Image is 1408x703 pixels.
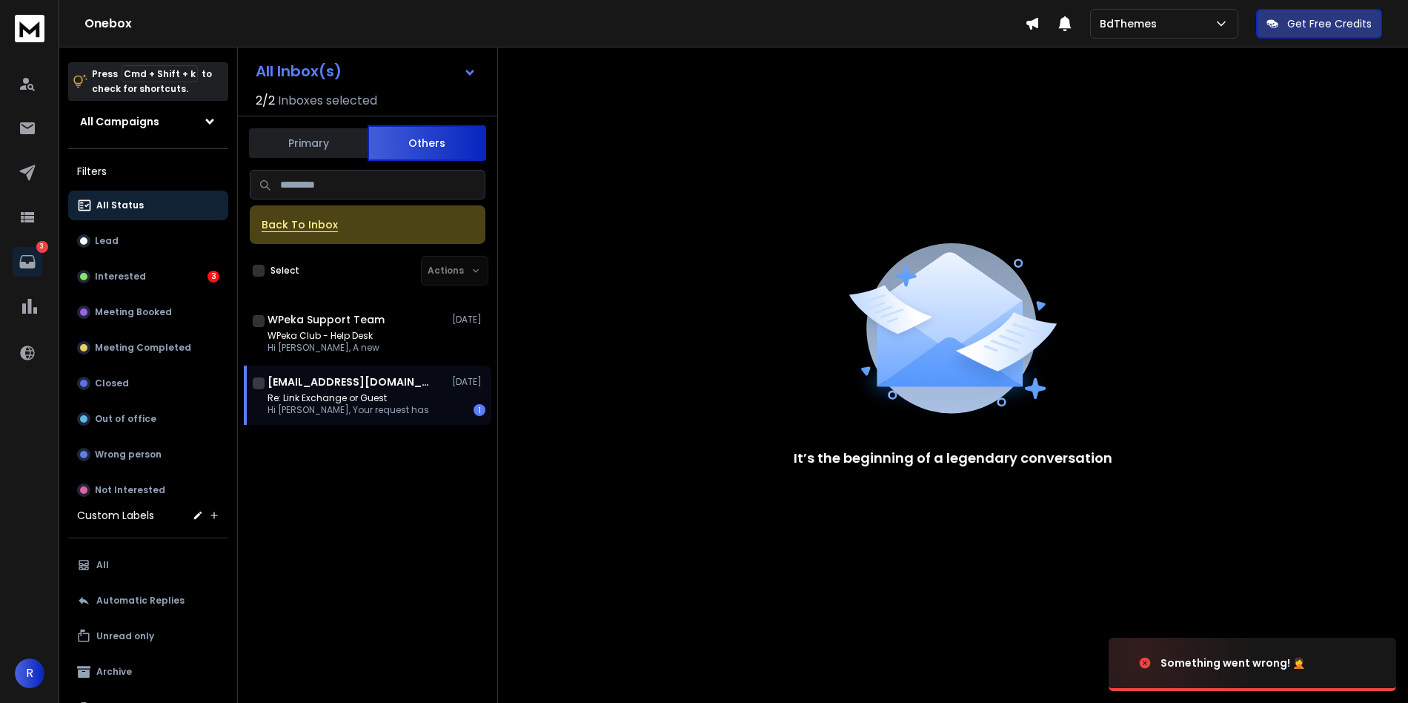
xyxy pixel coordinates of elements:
[1256,9,1382,39] button: Get Free Credits
[92,67,212,96] p: Press to check for shortcuts.
[268,330,379,342] p: WPeka Club - Help Desk
[95,484,165,496] p: Not Interested
[68,226,228,256] button: Lead
[1160,656,1305,670] div: Something went wrong! 🤦
[68,657,228,687] button: Archive
[68,262,228,291] button: Interested3
[96,559,109,571] p: All
[68,475,228,505] button: Not Interested
[80,114,159,129] h1: All Campaigns
[68,550,228,580] button: All
[68,440,228,469] button: Wrong person
[68,191,228,220] button: All Status
[13,247,42,277] a: 3
[270,265,299,277] label: Select
[95,306,172,318] p: Meeting Booked
[278,92,377,110] h3: Inboxes selected
[256,92,275,110] span: 2 / 2
[95,235,119,247] p: Lead
[1287,16,1372,31] p: Get Free Credits
[96,595,185,607] p: Automatic Replies
[268,342,379,354] p: Hi [PERSON_NAME], A new
[249,127,368,159] button: Primary
[268,404,429,416] p: Hi [PERSON_NAME], Your request has
[256,64,342,79] h1: All Inbox(s)
[68,297,228,327] button: Meeting Booked
[207,271,219,283] div: 3
[77,508,154,523] h3: Custom Labels
[1100,16,1163,31] p: BdThemes
[68,161,228,182] h3: Filters
[68,621,228,651] button: Unread only
[368,125,486,161] button: Others
[68,333,228,363] button: Meeting Completed
[15,15,44,42] img: logo
[96,630,154,642] p: Unread only
[15,659,44,688] button: R
[268,374,431,389] h1: [EMAIL_ADDRESS][DOMAIN_NAME]
[244,56,488,86] button: All Inbox(s)
[452,314,485,326] p: [DATE]
[96,199,144,211] p: All Status
[95,271,146,283] p: Interested
[122,65,198,82] span: Cmd + Shift + k
[84,15,1025,33] h1: Onebox
[96,666,132,678] p: Archive
[268,312,385,327] h1: WPeka Support Team
[95,377,129,389] p: Closed
[95,449,162,461] p: Wrong person
[474,404,485,416] div: 1
[95,413,156,425] p: Out of office
[452,376,485,388] p: [DATE]
[1109,623,1257,703] img: image
[68,107,228,136] button: All Campaigns
[68,404,228,434] button: Out of office
[268,392,429,404] p: Re: Link Exchange or Guest
[794,448,1112,469] p: It’s the beginning of a legendary conversation
[262,217,338,232] button: Back To Inbox
[68,586,228,615] button: Automatic Replies
[95,342,191,354] p: Meeting Completed
[68,369,228,398] button: Closed
[36,241,48,253] p: 3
